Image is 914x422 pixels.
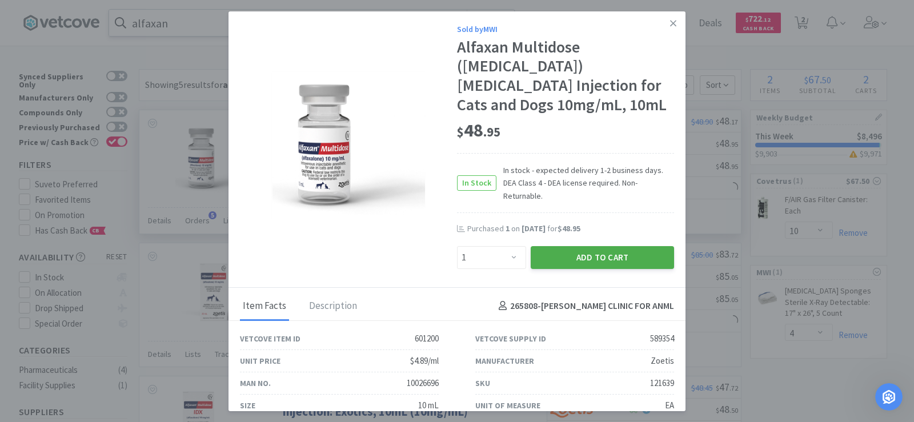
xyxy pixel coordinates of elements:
[467,223,674,235] div: Purchased on for
[650,332,674,345] div: 589354
[457,23,674,35] div: Sold by MWI
[240,332,300,345] div: Vetcove Item ID
[875,383,903,411] iframe: Intercom live chat
[475,355,534,367] div: Manufacturer
[457,119,500,142] span: 48
[558,223,580,234] span: $48.95
[475,399,540,412] div: Unit of Measure
[531,246,674,269] button: Add to Cart
[483,124,500,140] span: . 95
[415,332,439,345] div: 601200
[271,71,426,220] img: 17ae4600e06145ce94db2b59f2185a97_589354.png
[475,332,546,345] div: Vetcove Supply ID
[506,223,510,234] span: 1
[418,399,439,412] div: 10 mL
[651,354,674,368] div: Zoetis
[522,223,546,234] span: [DATE]
[240,292,289,321] div: Item Facts
[407,376,439,390] div: 10026696
[494,299,674,314] h4: 265808 - [PERSON_NAME] CLINIC FOR ANML
[665,399,674,412] div: EA
[240,377,271,389] div: Man No.
[240,399,255,412] div: Size
[240,355,280,367] div: Unit Price
[650,376,674,390] div: 121639
[306,292,360,321] div: Description
[458,176,496,190] span: In Stock
[475,377,490,389] div: SKU
[457,38,674,114] div: Alfaxan Multidose ([MEDICAL_DATA]) [MEDICAL_DATA] Injection for Cats and Dogs 10mg/mL, 10mL
[457,124,464,140] span: $
[496,164,674,202] span: In stock - expected delivery 1-2 business days. DEA Class 4 - DEA license required. Non-Returnable.
[410,354,439,368] div: $4.89/ml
